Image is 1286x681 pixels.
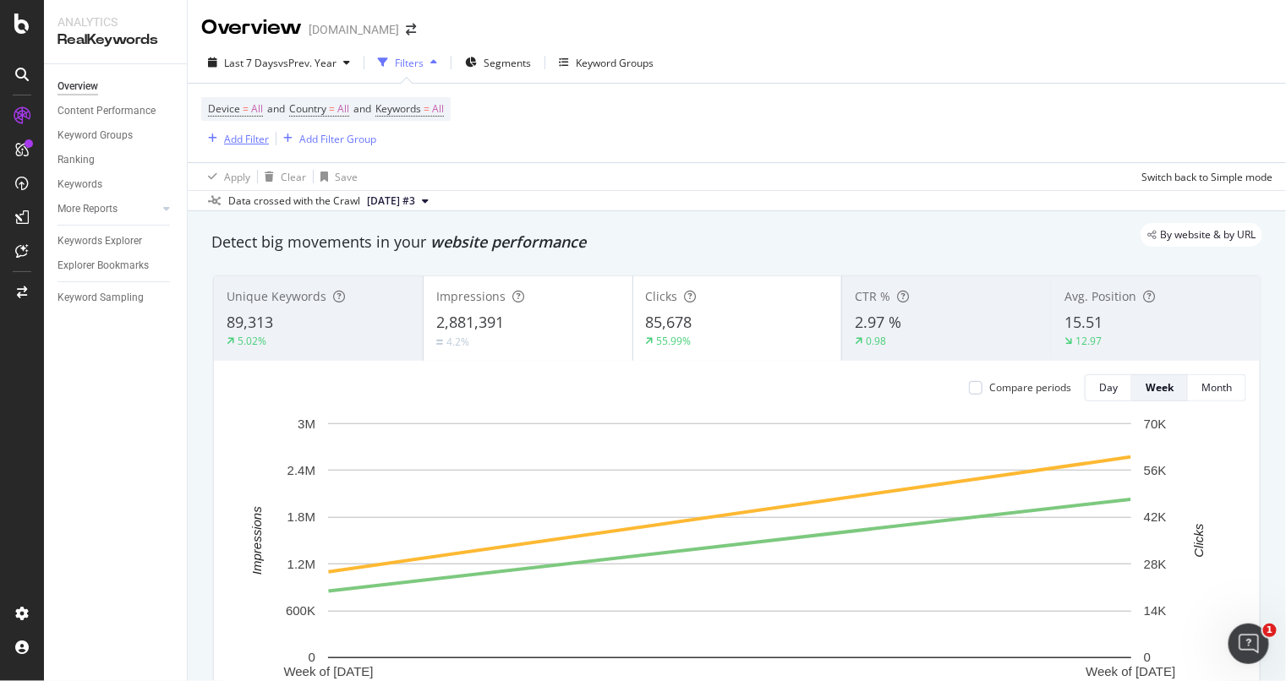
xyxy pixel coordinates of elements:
button: Month [1188,374,1246,401]
span: vs Prev. Year [278,56,337,70]
a: Keyword Groups [57,127,175,144]
div: Filters [395,56,424,70]
text: 1.2M [287,557,315,571]
span: CTR % [855,288,890,304]
text: Week of [DATE] [283,665,373,679]
div: Keyword Groups [57,127,133,144]
div: Overview [57,78,98,95]
span: = [329,101,335,116]
text: 600K [286,603,315,618]
div: Apply [224,170,250,184]
div: Month [1201,380,1232,395]
text: 3M [298,417,315,431]
a: More Reports [57,200,158,218]
span: Impressions [436,288,506,304]
text: Impressions [249,506,264,575]
span: 89,313 [227,312,273,332]
a: Keywords [57,176,175,193]
div: 55.99% [657,334,692,348]
button: Last 7 DaysvsPrev. Year [201,49,357,76]
div: Overview [201,14,302,42]
span: 2025 Oct. 1st #3 [367,193,415,209]
text: 1.8M [287,510,315,525]
div: 4.2% [446,335,469,349]
button: Week [1132,374,1188,401]
span: Segments [484,56,531,70]
span: Clicks [646,288,678,304]
text: Clicks [1191,523,1206,557]
text: 28K [1144,557,1167,571]
div: Keywords Explorer [57,232,142,250]
span: Unique Keywords [227,288,326,304]
text: 42K [1144,510,1167,525]
a: Overview [57,78,175,95]
text: Week of [DATE] [1086,665,1175,679]
div: Keywords [57,176,102,193]
div: Keyword Sampling [57,289,144,307]
div: Switch back to Simple mode [1141,170,1272,184]
a: Content Performance [57,102,175,120]
span: 2.97 % [855,312,901,332]
button: Save [314,163,358,190]
div: arrow-right-arrow-left [406,24,416,35]
span: 85,678 [646,312,692,332]
div: Save [335,170,358,184]
span: Country [289,101,326,116]
span: and [353,101,371,116]
text: 2.4M [287,463,315,477]
span: = [243,101,249,116]
div: Keyword Groups [576,56,654,70]
div: Ranking [57,151,95,169]
button: Apply [201,163,250,190]
div: Add Filter Group [299,132,376,146]
span: By website & by URL [1160,230,1256,240]
span: All [432,97,444,121]
text: 0 [309,651,315,665]
span: Last 7 Days [224,56,278,70]
a: Keyword Sampling [57,289,175,307]
div: Week [1146,380,1174,395]
span: Keywords [375,101,421,116]
a: Ranking [57,151,175,169]
div: Content Performance [57,102,156,120]
span: 2,881,391 [436,312,504,332]
div: Data crossed with the Crawl [228,193,360,209]
div: 5.02% [238,334,266,348]
span: = [424,101,430,116]
div: [DOMAIN_NAME] [309,21,399,38]
button: [DATE] #3 [360,191,435,211]
div: 0.98 [866,334,886,348]
span: Device [208,101,240,116]
span: All [251,97,263,121]
span: 15.51 [1064,312,1103,332]
text: 70K [1144,417,1167,431]
button: Keyword Groups [552,49,660,76]
div: Add Filter [224,132,269,146]
button: Switch back to Simple mode [1135,163,1272,190]
div: legacy label [1141,223,1262,247]
button: Day [1085,374,1132,401]
div: More Reports [57,200,118,218]
span: All [337,97,349,121]
div: Analytics [57,14,173,30]
span: and [267,101,285,116]
span: 1 [1263,624,1277,637]
button: Add Filter Group [276,128,376,149]
button: Clear [258,163,306,190]
a: Keywords Explorer [57,232,175,250]
button: Filters [371,49,444,76]
div: 12.97 [1075,334,1102,348]
div: RealKeywords [57,30,173,50]
div: Day [1099,380,1118,395]
button: Add Filter [201,128,269,149]
button: Segments [458,49,538,76]
a: Explorer Bookmarks [57,257,175,275]
text: 56K [1144,463,1167,477]
img: Equal [436,340,443,345]
div: Clear [281,170,306,184]
text: 14K [1144,603,1167,618]
iframe: Intercom live chat [1229,624,1269,664]
text: 0 [1144,651,1151,665]
div: Compare periods [989,380,1071,395]
span: Avg. Position [1064,288,1136,304]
